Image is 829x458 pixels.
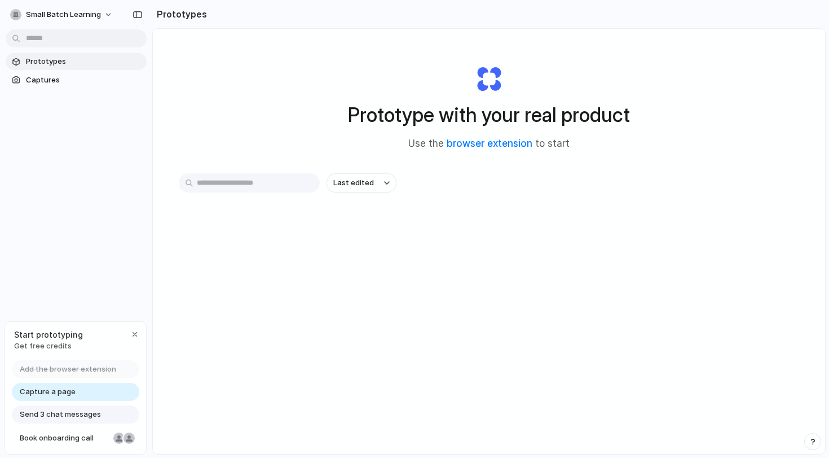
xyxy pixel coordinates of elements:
[14,329,83,341] span: Start prototyping
[6,53,147,70] a: Prototypes
[408,137,570,151] span: Use the to start
[152,7,207,21] h2: Prototypes
[447,138,532,149] a: browser extension
[348,100,630,130] h1: Prototype with your real product
[122,431,136,445] div: Christian Iacullo
[12,429,139,447] a: Book onboarding call
[26,75,142,86] span: Captures
[20,433,109,444] span: Book onboarding call
[26,56,142,67] span: Prototypes
[333,177,374,189] span: Last edited
[26,9,101,20] span: Small Batch Learning
[20,386,76,398] span: Capture a page
[6,72,147,89] a: Captures
[6,6,118,24] button: Small Batch Learning
[20,409,101,420] span: Send 3 chat messages
[20,364,116,375] span: Add the browser extension
[327,173,396,193] button: Last edited
[14,341,83,352] span: Get free credits
[112,431,126,445] div: Nicole Kubica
